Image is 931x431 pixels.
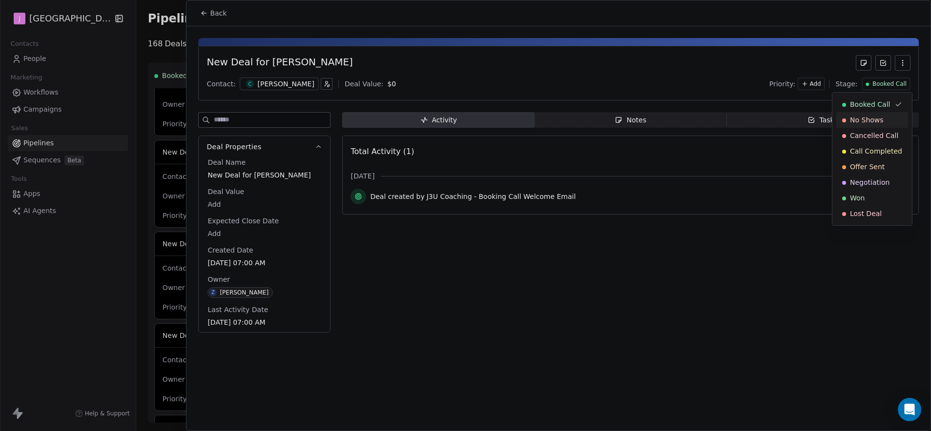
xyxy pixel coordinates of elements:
div: Suggestions [836,97,908,221]
span: Won [850,193,865,203]
span: Lost Deal [850,209,882,218]
span: Booked Call [850,99,890,109]
span: Cancelled Call [850,131,898,140]
span: No Shows [850,115,884,125]
span: Call Completed [850,146,902,156]
span: Negotiation [850,177,890,187]
span: Offer Sent [850,162,885,172]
